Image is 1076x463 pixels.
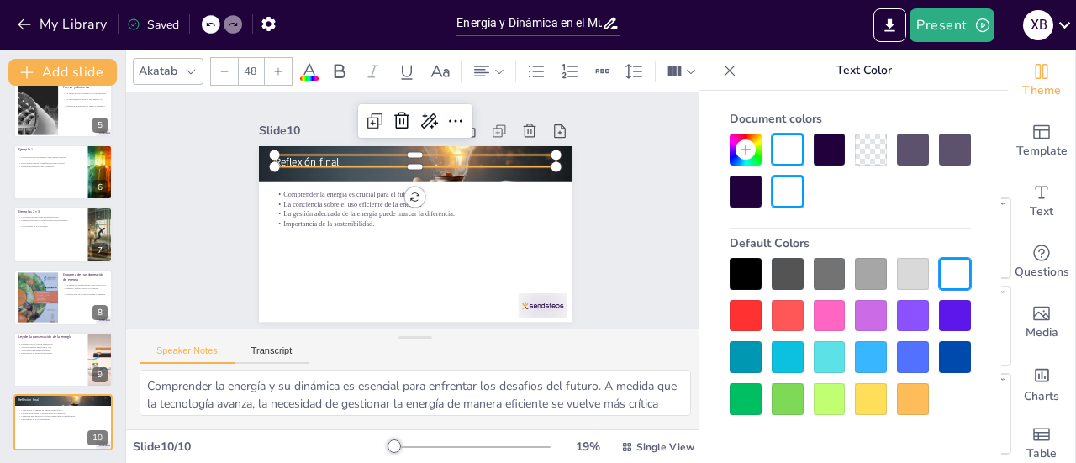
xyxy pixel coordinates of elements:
[1008,353,1075,413] div: Add charts and graphs
[1024,387,1059,406] span: Charts
[743,50,984,91] p: Text Color
[92,305,108,320] div: 8
[1008,50,1075,111] div: Change the overall theme
[18,216,83,219] p: Una pelota lanzada tiene energía potencial.
[1016,142,1068,160] span: Template
[1023,10,1053,40] div: x B
[140,345,235,364] button: Speaker Notes
[92,118,108,133] div: 5
[18,345,83,349] p: Se transforma de una forma a otra.
[13,145,113,200] div: 6
[1008,292,1075,353] div: Add images, graphics, shapes or video
[370,74,467,345] p: La gestión adecuada de la energía puede marcar la diferencia.
[63,103,108,107] p: Aplicaciones prácticas de fuerza y dinámica.
[63,97,108,103] p: La relación entre fuerza y movimiento es esencial.
[63,292,108,296] p: Aplicaciones en la vida cotidiana e industria.
[18,352,83,355] p: Importancia en diversas disciplinas.
[730,229,971,258] div: Default Colors
[18,414,108,418] p: La gestión adecuada de la energía puede marcar la diferencia.
[63,290,108,293] p: Interconexión entre tipos de energía.
[18,225,83,229] p: Aplicaciones en la vida diaria.
[1008,111,1075,171] div: Add ready made slides
[13,11,114,38] button: My Library
[1022,82,1061,100] span: Theme
[456,11,601,35] input: Insert title
[18,165,83,168] p: Relevancia en situaciones cotidianas.
[235,345,309,364] button: Transcript
[127,17,179,33] div: Saved
[379,71,476,342] p: Importancia de la sostenibilidad.
[92,243,108,258] div: 7
[8,59,117,86] button: Add slide
[18,223,83,226] p: Ejemplos muestran transformación de energía.
[1015,263,1069,281] span: Questions
[18,411,108,414] p: La conciencia sobre el uso eficiente de la energía.
[13,332,113,387] div: 9
[63,85,108,90] p: Fuerza y dinámica
[92,367,108,382] div: 9
[18,161,83,165] p: Este ejemplo ilustra la transformación de energía.
[18,210,83,215] p: Ejemplos 2 y 3
[92,180,108,195] div: 6
[63,287,108,290] p: Ejemplo: energía eléctrica a térmica.
[13,270,113,325] div: 8
[63,272,108,281] p: Esquema de transformación de energía
[730,104,971,134] div: Document colors
[135,60,181,82] div: Akatab
[1026,324,1058,342] span: Media
[87,430,108,445] div: 10
[18,343,83,346] p: La energía no se crea ni se destruye.
[13,82,113,138] div: 5
[567,439,608,455] div: 19 %
[662,58,700,85] div: Column Count
[18,159,83,162] p: Al frenar, se convierte en energía térmica.
[873,8,906,42] button: Export to PowerPoint
[18,418,108,421] p: Importancia de la sostenibilidad.
[18,155,83,159] p: Un automóvil en movimiento tiene energía cinética.
[340,256,395,386] div: Slide 10
[18,147,83,152] p: Ejemplo 1
[18,408,108,412] p: Comprender la energía es crucial para el futuro.
[1030,203,1053,221] span: Text
[18,219,83,223] p: La energía química se transforma en energía térmica.
[63,92,108,95] p: La fuerza provoca cambios en el movimiento.
[636,440,694,454] span: Single View
[1008,232,1075,292] div: Get real-time input from your audience
[63,94,108,97] p: La dinámica estudia fuerzas y movimiento.
[1023,8,1053,42] button: x B
[18,349,83,352] p: Aplicación en sistemas cerrados.
[13,207,113,262] div: 7
[63,283,108,287] p: La energía se transforma de una forma a otra.
[18,334,83,339] p: Ley de la conservación de la energía
[1008,171,1075,232] div: Add text boxes
[18,397,39,402] span: Reflexión final
[1026,445,1057,463] span: Table
[13,394,113,450] div: 10
[140,370,691,416] textarea: Comprender la energía y su dinámica es esencial para enfrentar los desafíos del futuro. A medida ...
[133,439,389,455] div: Slide 10 / 10
[910,8,994,42] button: Present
